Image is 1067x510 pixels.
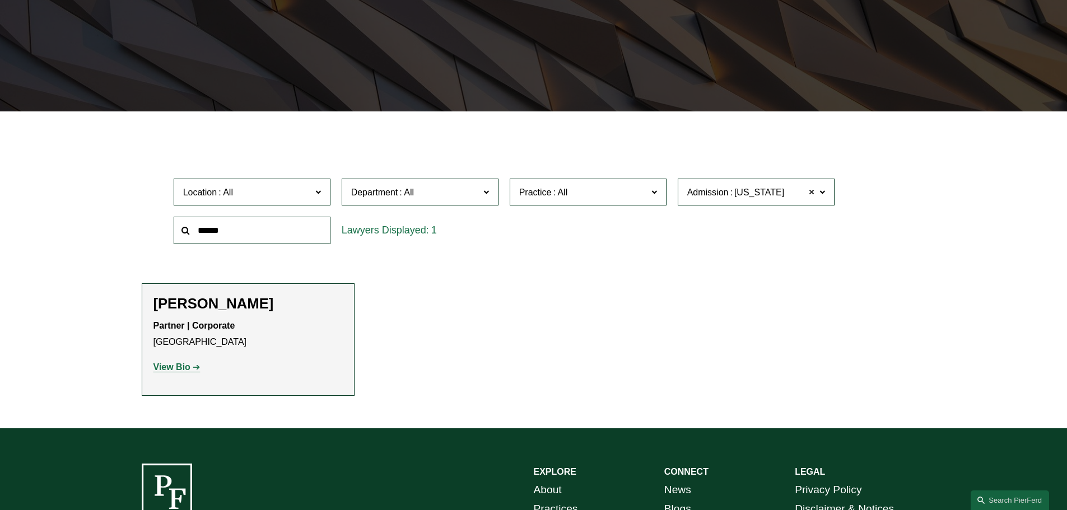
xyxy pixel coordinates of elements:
[153,362,201,372] a: View Bio
[971,490,1049,510] a: Search this site
[795,480,861,500] a: Privacy Policy
[664,480,691,500] a: News
[734,185,784,200] span: [US_STATE]
[153,318,343,350] p: [GEOGRAPHIC_DATA]
[153,362,190,372] strong: View Bio
[534,467,576,476] strong: EXPLORE
[431,224,437,236] span: 1
[687,188,729,197] span: Admission
[534,480,562,500] a: About
[153,321,235,330] strong: Partner | Corporate
[519,188,552,197] span: Practice
[183,188,217,197] span: Location
[153,295,343,312] h2: [PERSON_NAME]
[664,467,709,476] strong: CONNECT
[795,467,825,476] strong: LEGAL
[351,188,398,197] span: Department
